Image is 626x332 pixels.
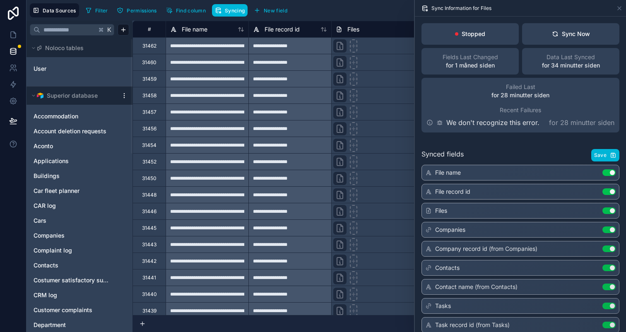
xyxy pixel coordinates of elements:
div: Account deletion requests [30,125,129,138]
a: Complaint log [34,246,109,255]
span: Company record id (from Companies) [435,245,537,253]
span: Car fleet planner [34,187,79,195]
p: for 28 minutter siden [491,91,549,99]
span: Contacts [34,261,58,269]
div: CRM log [30,289,129,302]
span: Task record id (from Tasks) [435,321,510,329]
span: Buildings [34,172,60,180]
a: Aconto [34,142,109,150]
a: Applications [34,157,109,165]
div: 31440 [142,291,157,298]
a: Syncing [212,4,251,17]
span: Permissions [127,7,156,14]
div: 31443 [142,241,156,248]
div: 31445 [142,225,156,231]
a: Account deletion requests [34,127,109,135]
div: Department [30,318,129,332]
span: Companies [435,226,465,234]
div: 31452 [142,159,156,165]
p: for 28 minutter siden [549,118,614,128]
div: Applications [30,154,129,168]
div: Customer complaints [30,303,129,317]
a: Department [34,321,109,329]
img: Airtable Logo [37,92,43,99]
span: Filter [95,7,108,14]
button: Find column [163,4,209,17]
div: Aconto [30,140,129,153]
span: Files [347,25,359,34]
span: Fields Last Changed [443,53,498,61]
a: Costumer satisfactory survey [34,276,109,284]
span: File record id [435,188,470,196]
a: Companies [34,231,109,240]
div: 31456 [142,125,156,132]
a: User [34,65,101,73]
p: Stopped [462,30,485,38]
div: 31448 [142,192,156,198]
span: Applications [34,157,69,165]
div: 31462 [142,43,156,49]
span: Customer complaints [34,306,92,314]
span: Syncing [225,7,245,14]
a: CAR log [34,202,109,210]
a: CRM log [34,291,109,299]
span: CRM log [34,291,57,299]
span: Data Sources [43,7,76,14]
div: 31441 [142,274,156,281]
span: Department [34,321,66,329]
div: Costumer satisfactory survey [30,274,129,287]
div: 31457 [142,109,156,115]
span: Contacts [435,264,460,272]
span: File name [182,25,207,34]
span: CAR log [34,202,56,210]
span: Noloco tables [45,44,84,52]
span: Recent Failures [500,106,541,114]
span: Synced fields [421,149,464,161]
span: Accommodation [34,112,78,120]
span: Contact name (from Contacts) [435,283,518,291]
div: # [139,26,159,32]
span: Failed Last [506,83,535,91]
div: CAR log [30,199,129,212]
span: Sync Information for Files [431,5,491,12]
span: Tasks [435,302,451,310]
span: Save [594,152,607,159]
div: Car fleet planner [30,184,129,197]
div: Complaint log [30,244,129,257]
div: 31459 [142,76,156,82]
div: User [30,62,129,75]
button: Syncing [212,4,248,17]
span: Aconto [34,142,53,150]
div: 31442 [142,258,156,265]
span: Complaint log [34,246,72,255]
span: Files [435,207,447,215]
div: Cars [30,214,129,227]
button: Save [591,149,619,161]
span: Superior database [47,91,98,100]
a: Customer complaints [34,306,109,314]
button: Sync Now [522,23,619,45]
div: 31458 [142,92,156,99]
div: Sync Now [552,30,590,38]
span: Companies [34,231,65,240]
div: Buildings [30,169,129,183]
span: Cars [34,217,46,225]
span: File record id [265,25,300,34]
span: Find column [176,7,206,14]
span: New field [264,7,287,14]
div: 31450 [142,175,156,182]
div: 31446 [142,208,156,215]
div: Accommodation [30,110,129,123]
div: 31439 [142,308,156,314]
span: K [106,27,112,33]
a: Permissions [114,4,163,17]
p: We don't recognize this error. [446,118,539,128]
span: File name [435,168,461,177]
p: for 1 måned siden [446,61,495,70]
button: Filter [82,4,111,17]
button: Data Sources [30,3,79,17]
span: Account deletion requests [34,127,106,135]
button: Noloco tables [30,42,124,54]
button: Permissions [114,4,159,17]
